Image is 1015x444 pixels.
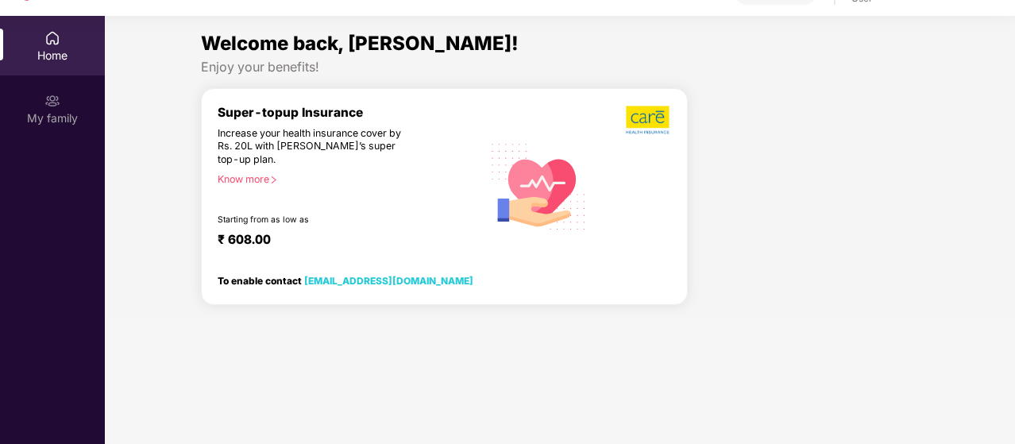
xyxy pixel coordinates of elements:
[218,214,415,226] div: Starting from as low as
[218,232,466,251] div: ₹ 608.00
[269,176,278,184] span: right
[44,30,60,46] img: svg+xml;base64,PHN2ZyBpZD0iSG9tZSIgeG1sbnM9Imh0dHA6Ly93d3cudzMub3JnLzIwMDAvc3ZnIiB3aWR0aD0iMjAiIG...
[482,128,596,243] img: svg+xml;base64,PHN2ZyB4bWxucz0iaHR0cDovL3d3dy53My5vcmcvMjAwMC9zdmciIHhtbG5zOnhsaW5rPSJodHRwOi8vd3...
[44,93,60,109] img: svg+xml;base64,PHN2ZyB3aWR0aD0iMjAiIGhlaWdodD0iMjAiIHZpZXdCb3g9IjAgMCAyMCAyMCIgZmlsbD0ibm9uZSIgeG...
[304,275,473,287] a: [EMAIL_ADDRESS][DOMAIN_NAME]
[201,59,919,75] div: Enjoy your benefits!
[218,173,473,184] div: Know more
[218,275,473,286] div: To enable contact
[201,32,519,55] span: Welcome back, [PERSON_NAME]!
[218,127,414,167] div: Increase your health insurance cover by Rs. 20L with [PERSON_NAME]’s super top-up plan.
[626,105,671,135] img: b5dec4f62d2307b9de63beb79f102df3.png
[218,105,482,120] div: Super-topup Insurance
